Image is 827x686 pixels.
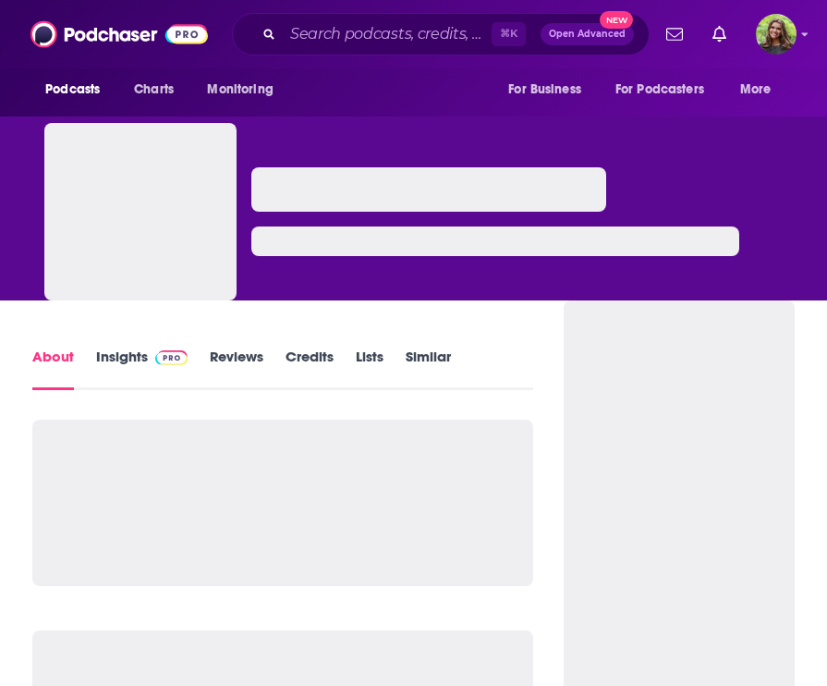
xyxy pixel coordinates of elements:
[756,14,797,55] img: User Profile
[495,72,604,107] button: open menu
[705,18,734,50] a: Show notifications dropdown
[615,77,704,103] span: For Podcasters
[659,18,690,50] a: Show notifications dropdown
[134,77,174,103] span: Charts
[32,72,124,107] button: open menu
[603,72,731,107] button: open menu
[286,348,334,390] a: Credits
[122,72,185,107] a: Charts
[155,350,188,365] img: Podchaser Pro
[232,13,650,55] div: Search podcasts, credits, & more...
[406,348,451,390] a: Similar
[600,11,633,29] span: New
[45,77,100,103] span: Podcasts
[492,22,526,46] span: ⌘ K
[207,77,273,103] span: Monitoring
[210,348,263,390] a: Reviews
[96,348,188,390] a: InsightsPodchaser Pro
[541,23,634,45] button: Open AdvancedNew
[756,14,797,55] button: Show profile menu
[508,77,581,103] span: For Business
[30,17,208,52] img: Podchaser - Follow, Share and Rate Podcasts
[549,30,626,39] span: Open Advanced
[356,348,383,390] a: Lists
[194,72,297,107] button: open menu
[756,14,797,55] span: Logged in as reagan34226
[32,348,74,390] a: About
[727,72,795,107] button: open menu
[740,77,772,103] span: More
[283,19,492,49] input: Search podcasts, credits, & more...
